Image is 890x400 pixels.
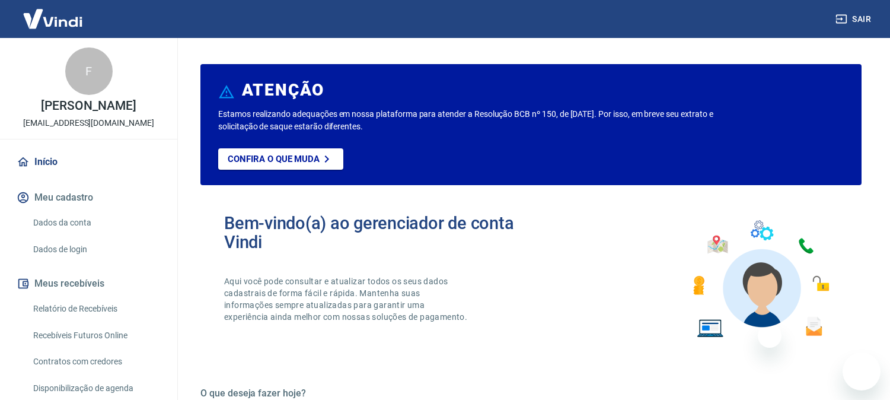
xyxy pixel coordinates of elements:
[28,211,163,235] a: Dados da conta
[65,47,113,95] div: F
[242,84,324,96] h6: ATENÇÃO
[14,185,163,211] button: Meu cadastro
[14,271,163,297] button: Meus recebíveis
[28,297,163,321] a: Relatório de Recebíveis
[28,350,163,374] a: Contratos com credores
[14,1,91,37] img: Vindi
[843,353,881,391] iframe: Botão para abrir a janela de mensagens
[224,214,531,252] h2: Bem-vindo(a) ao gerenciador de conta Vindi
[228,154,320,164] p: Confira o que muda
[682,214,838,345] img: Imagem de um avatar masculino com diversos icones exemplificando as funcionalidades do gerenciado...
[200,388,862,399] h5: O que deseja fazer hoje?
[218,108,719,133] p: Estamos realizando adequações em nossa plataforma para atender a Resolução BCB nº 150, de [DATE]....
[14,149,163,175] a: Início
[833,8,876,30] button: Sair
[41,100,136,112] p: [PERSON_NAME]
[23,117,154,129] p: [EMAIL_ADDRESS][DOMAIN_NAME]
[28,237,163,262] a: Dados de login
[28,323,163,348] a: Recebíveis Futuros Online
[758,324,781,348] iframe: Fechar mensagem
[218,148,343,170] a: Confira o que muda
[224,275,470,323] p: Aqui você pode consultar e atualizar todos os seus dados cadastrais de forma fácil e rápida. Mant...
